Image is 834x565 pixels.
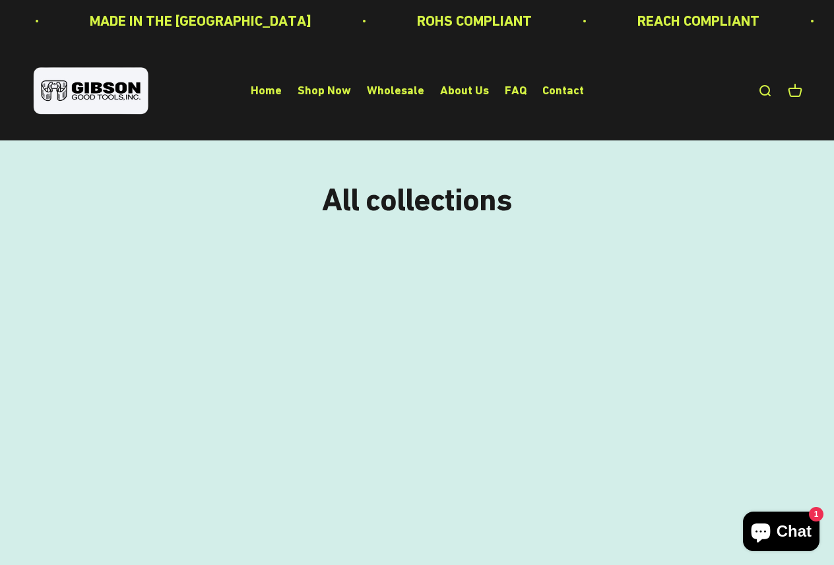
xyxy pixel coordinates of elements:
a: Shop Now [298,84,351,98]
a: Home [251,84,282,98]
a: Wholesale [367,84,424,98]
h1: All collections [32,183,802,218]
a: FAQ [505,84,527,98]
inbox-online-store-chat: Shopify online store chat [739,512,823,554]
p: REACH COMPLIANT [605,9,727,32]
a: Contact [542,84,584,98]
p: ROHS COMPLIANT [385,9,499,32]
p: MADE IN THE [GEOGRAPHIC_DATA] [57,9,279,32]
a: About Us [440,84,489,98]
